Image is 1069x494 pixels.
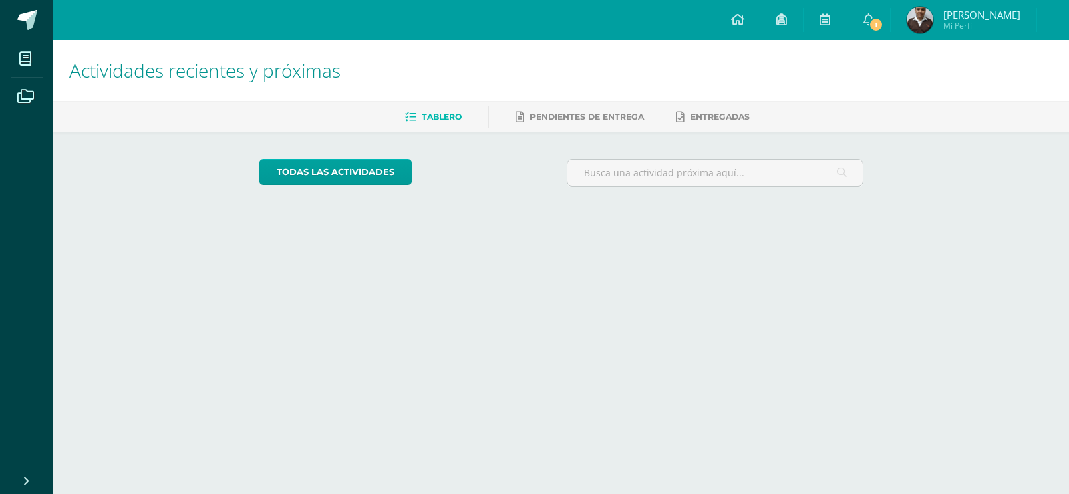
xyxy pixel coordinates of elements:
[405,106,462,128] a: Tablero
[567,160,863,186] input: Busca una actividad próxima aquí...
[943,20,1020,31] span: Mi Perfil
[869,17,883,32] span: 1
[943,8,1020,21] span: [PERSON_NAME]
[530,112,644,122] span: Pendientes de entrega
[422,112,462,122] span: Tablero
[516,106,644,128] a: Pendientes de entrega
[676,106,750,128] a: Entregadas
[907,7,933,33] img: 1f3c94d8ae4c2f6e7adde7c6b2245b10.png
[690,112,750,122] span: Entregadas
[259,159,412,185] a: todas las Actividades
[69,57,341,83] span: Actividades recientes y próximas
